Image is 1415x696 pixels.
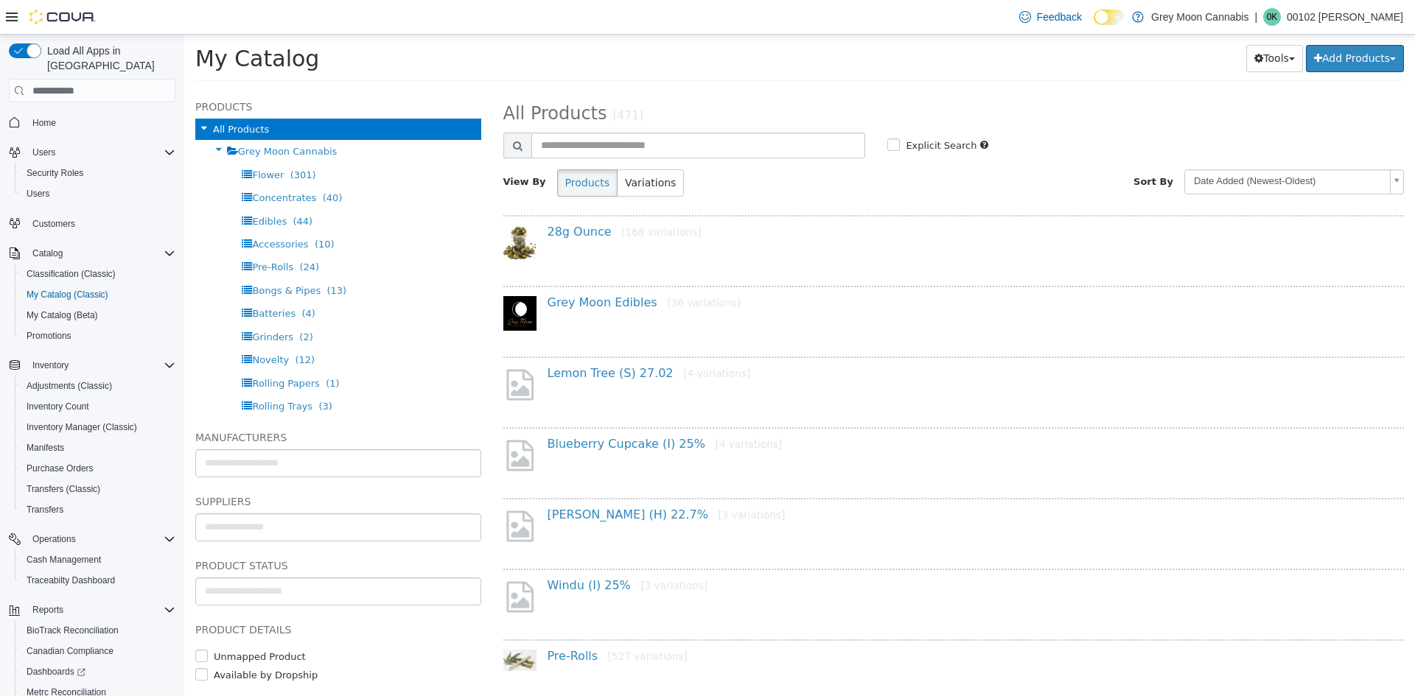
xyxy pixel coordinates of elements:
[15,479,181,499] button: Transfers (Classic)
[3,243,181,264] button: Catalog
[32,359,69,371] span: Inventory
[21,327,77,345] a: Promotions
[27,463,94,474] span: Purchase Orders
[27,309,98,321] span: My Catalog (Beta)
[21,306,104,324] a: My Catalog (Beta)
[27,268,116,280] span: Classification (Classic)
[15,183,181,204] button: Users
[27,483,100,495] span: Transfers (Classic)
[27,601,69,619] button: Reports
[21,622,125,639] a: BioTrack Reconciliation
[21,377,175,395] span: Adjustments (Classic)
[363,614,503,628] a: Pre-Rolls[527 variations]
[363,402,598,416] a: Blueberry Cupcake (I) 25%[4 variations]
[68,204,124,215] span: Accessories
[21,642,175,660] span: Canadian Compliance
[111,320,130,331] span: (12)
[456,545,523,557] small: [3 variations]
[21,572,175,589] span: Traceabilty Dashboard
[319,141,362,152] span: View By
[3,355,181,376] button: Inventory
[21,398,175,415] span: Inventory Count
[21,551,107,569] a: Cash Management
[1122,10,1220,38] button: Add Products
[108,181,128,192] span: (44)
[21,306,175,324] span: My Catalog (Beta)
[32,604,63,616] span: Reports
[949,141,989,152] span: Sort By
[21,460,175,477] span: Purchase Orders
[27,625,119,636] span: BioTrack Reconciliation
[363,190,517,204] a: 28g Ounce[168 variations]
[27,645,113,657] span: Canadian Compliance
[363,544,524,558] a: Windu (I) 25%[3 variations]
[21,551,175,569] span: Cash Management
[27,215,81,233] a: Customers
[319,403,352,439] img: missing-image.png
[11,63,297,81] h5: Products
[15,549,181,570] button: Cash Management
[68,320,105,331] span: Novelty
[15,641,181,661] button: Canadian Compliance
[68,227,109,238] span: Pre-Rolls
[141,343,155,354] span: (1)
[11,394,297,412] h5: Manufacturers
[68,297,109,308] span: Grinders
[1013,2,1088,32] a: Feedback
[134,366,147,377] span: (3)
[1254,8,1257,26] p: |
[21,418,143,436] a: Inventory Manager (Classic)
[27,380,112,392] span: Adjustments (Classic)
[11,586,297,604] h5: Product Details
[1287,8,1403,26] p: 00102 [PERSON_NAME]
[21,663,175,681] span: Dashboards
[15,284,181,305] button: My Catalog (Classic)
[27,601,175,619] span: Reports
[21,439,175,457] span: Manifests
[68,366,128,377] span: Rolling Trays
[115,297,128,308] span: (2)
[11,522,297,540] h5: Product Status
[15,264,181,284] button: Classification (Classic)
[27,114,62,132] a: Home
[21,185,55,203] a: Users
[68,273,111,284] span: Batteries
[41,43,175,73] span: Load All Apps in [GEOGRAPHIC_DATA]
[15,163,181,183] button: Security Roles
[21,501,175,519] span: Transfers
[15,305,181,326] button: My Catalog (Beta)
[363,261,556,275] a: Grey Moon Edibles[36 variations]
[32,533,76,545] span: Operations
[319,68,423,89] span: All Products
[15,458,181,479] button: Purchase Orders
[3,529,181,549] button: Operations
[32,218,75,230] span: Customers
[319,615,352,637] img: 150
[29,10,96,24] img: Cova
[15,326,181,346] button: Promotions
[3,213,181,234] button: Customers
[483,262,556,274] small: [36 variations]
[21,418,175,436] span: Inventory Manager (Classic)
[499,333,566,345] small: [4 variations]
[106,135,132,146] span: (301)
[1062,10,1119,38] button: Tools
[21,501,69,519] a: Transfers
[21,377,118,395] a: Adjustments (Classic)
[3,142,181,163] button: Users
[26,615,122,630] label: Unmapped Product
[437,191,517,203] small: [168 variations]
[1000,135,1220,160] a: Date Added (Newest-Oldest)
[27,144,175,161] span: Users
[534,474,601,486] small: [3 variations]
[118,273,131,284] span: (4)
[21,286,175,303] span: My Catalog (Classic)
[27,442,64,454] span: Manifests
[21,572,121,589] a: Traceabilty Dashboard
[27,113,175,131] span: Home
[319,332,352,368] img: missing-image.png
[27,330,71,342] span: Promotions
[32,147,55,158] span: Users
[27,666,85,678] span: Dashboards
